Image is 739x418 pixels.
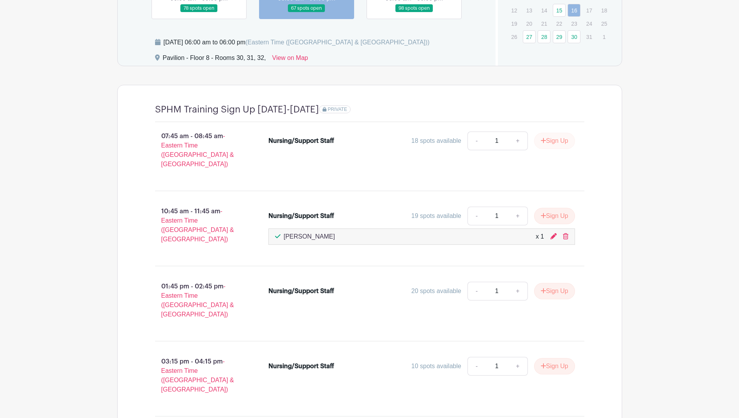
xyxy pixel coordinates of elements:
span: (Eastern Time ([GEOGRAPHIC_DATA] & [GEOGRAPHIC_DATA])) [245,39,430,46]
div: 20 spots available [411,286,461,296]
p: 24 [583,18,596,30]
div: x 1 [536,232,544,241]
div: 18 spots available [411,136,461,146]
div: 10 spots available [411,362,461,371]
span: - Eastern Time ([GEOGRAPHIC_DATA] & [GEOGRAPHIC_DATA]) [161,208,234,242]
p: 31 [583,31,596,43]
p: 03:15 pm - 04:15 pm [143,354,256,397]
span: - Eastern Time ([GEOGRAPHIC_DATA] & [GEOGRAPHIC_DATA]) [161,133,234,167]
p: 19 [508,18,520,30]
a: - [467,282,485,300]
a: + [508,132,527,150]
p: 21 [538,18,550,30]
p: 25 [598,18,610,30]
div: 19 spots available [411,211,461,221]
a: 29 [553,30,566,43]
h4: SPHM Training Sign Up [DATE]-[DATE] [155,104,319,115]
p: 26 [508,31,520,43]
p: 17 [583,4,596,16]
p: 23 [568,18,580,30]
p: 14 [538,4,550,16]
p: 10:45 am - 11:45 am [143,204,256,247]
div: Nursing/Support Staff [268,211,334,221]
p: 20 [523,18,536,30]
a: - [467,357,485,376]
button: Sign Up [534,283,575,299]
div: [DATE] 06:00 am to 06:00 pm [164,38,430,47]
p: 1 [598,31,610,43]
span: - Eastern Time ([GEOGRAPHIC_DATA] & [GEOGRAPHIC_DATA]) [161,283,234,318]
p: 07:45 am - 08:45 am [143,128,256,172]
p: 01:45 pm - 02:45 pm [143,279,256,322]
a: View on Map [272,53,308,66]
p: 12 [508,4,520,16]
span: PRIVATE [328,107,347,112]
div: Nursing/Support Staff [268,362,334,371]
span: - Eastern Time ([GEOGRAPHIC_DATA] & [GEOGRAPHIC_DATA]) [161,358,234,393]
button: Sign Up [534,358,575,374]
p: 22 [553,18,566,30]
div: Nursing/Support Staff [268,286,334,296]
a: + [508,207,527,225]
a: - [467,132,485,150]
p: 18 [598,4,610,16]
button: Sign Up [534,133,575,149]
a: + [508,282,527,300]
p: [PERSON_NAME] [284,232,335,241]
a: 15 [553,4,566,17]
a: - [467,207,485,225]
div: Nursing/Support Staff [268,136,334,146]
a: 27 [523,30,536,43]
div: Pavilion - Floor 8 - Rooms 30, 31, 32, [163,53,266,66]
a: 28 [538,30,550,43]
a: + [508,357,527,376]
a: 30 [568,30,580,43]
button: Sign Up [534,208,575,224]
a: 16 [568,4,580,17]
p: 13 [523,4,536,16]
